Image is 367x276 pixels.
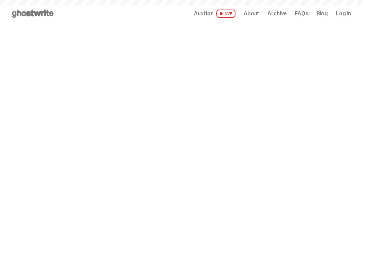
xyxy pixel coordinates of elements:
[194,11,214,16] span: Auction
[244,11,259,16] a: About
[317,11,328,16] a: Blog
[336,11,351,16] a: Log in
[295,11,308,16] a: FAQs
[194,10,235,18] a: Auction LIVE
[267,11,287,16] a: Archive
[216,10,236,18] span: LIVE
